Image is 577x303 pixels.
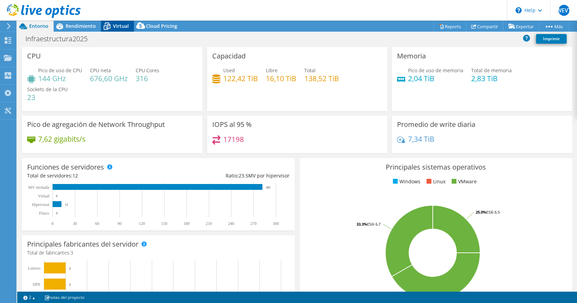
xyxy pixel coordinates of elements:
[117,221,122,226] text: 90
[27,86,68,93] span: Sockets de la CPU
[56,212,58,215] text: 0
[69,266,71,270] text: 1
[29,23,48,29] span: Entorno
[161,221,167,226] text: 150
[304,67,316,74] span: Total
[22,35,98,43] h1: Infraestructura2025
[90,75,128,82] h4: 676,60 GHz
[223,136,244,143] h4: 17198
[158,172,290,180] div: Ratio: MV por hipervisor
[305,163,567,171] h3: Principales sistemas operativos
[69,282,71,286] text: 1
[266,75,296,82] h4: 16,10 TiB
[397,52,426,60] h3: Memoria
[239,172,248,179] span: 23.5
[212,121,252,128] h3: IOPS al 95 %
[73,221,77,226] text: 30
[425,178,445,185] li: Linux
[39,211,49,216] tspan: Físico
[32,202,49,207] text: Hipervisor
[539,21,568,32] a: Más
[27,163,104,171] h3: Funciones de servidores
[136,75,159,82] h4: 316
[139,221,145,226] text: 120
[408,67,463,74] span: Pico de uso de memoria
[503,21,539,32] a: Exportar
[516,7,522,13] svg: \n
[471,75,512,82] h4: 2,83 TiB
[471,67,512,74] span: Total de memoria
[90,67,111,74] span: CPU neta
[433,21,466,32] a: Reports
[52,221,54,226] text: 0
[408,75,463,82] h4: 2,04 TiB
[65,203,68,206] text: 12
[38,135,86,143] h4: 7,62 gigabits/s
[27,94,68,101] h4: 23
[367,221,381,227] tspan: ESXi 6.7
[228,221,234,226] text: 240
[27,52,41,60] h3: CPU
[27,121,165,128] h3: Pico de agregación de Network Throughput
[146,23,177,29] span: Cloud Pricing
[304,75,339,82] h4: 138,52 TiB
[450,178,477,185] li: VMware
[558,5,569,16] span: WEVT
[223,67,235,74] span: Used
[56,194,58,198] text: 0
[38,67,82,74] span: Pico de uso de CPU
[391,178,420,185] li: Windows
[476,209,486,215] tspan: 25.0%
[28,266,41,271] text: Lenovo
[250,221,257,226] text: 270
[38,194,50,198] text: Virtual
[72,172,78,179] span: 12
[39,293,89,302] a: notas del proyecto
[113,23,129,29] span: Virtual
[19,293,40,302] a: 2
[357,221,367,227] tspan: 33.3%
[38,75,82,82] h4: 144 GHz
[95,221,99,226] text: 60
[27,249,290,257] h4: Total de fabricantes:
[33,282,41,287] text: HPE
[397,121,475,128] h3: Promedio de write diaria
[136,67,159,74] span: CPU Cores
[27,240,138,248] h3: Principales fabricantes del servidor
[536,34,567,44] a: Imprimir
[486,209,500,215] tspan: ESXi 6.5
[223,75,258,82] h4: 122,42 TiB
[183,221,190,226] text: 180
[266,67,278,74] span: Libre
[212,52,246,60] h3: Capacidad
[28,185,49,190] text: MV invitada
[273,221,279,226] text: 300
[27,172,158,180] div: Total de servidores:
[266,186,271,189] text: 282
[66,23,96,29] span: Rendimiento
[408,135,434,143] h4: 7,34 TiB
[466,21,504,32] a: Compartir
[206,221,212,226] text: 210
[70,249,73,256] span: 3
